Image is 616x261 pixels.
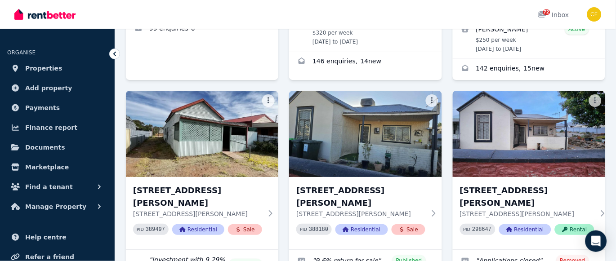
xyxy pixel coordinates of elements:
[460,209,594,218] p: [STREET_ADDRESS][PERSON_NAME]
[555,224,594,235] span: Rental
[262,94,275,107] button: More options
[426,94,438,107] button: More options
[228,224,262,235] span: Sale
[453,91,605,177] img: 352 Williams Street, Broken Hill
[25,201,86,212] span: Manage Property
[296,209,425,218] p: [STREET_ADDRESS][PERSON_NAME]
[587,7,602,22] img: Christos Fassoulidis
[453,18,605,58] a: View details for James Westley
[7,158,107,176] a: Marketplace
[25,181,73,192] span: Find a tenant
[289,51,442,73] a: Enquiries for 183 Williams Street, Broken Hill
[7,49,36,56] span: ORGANISE
[309,226,328,233] code: 388180
[499,224,551,235] span: Residential
[289,91,442,249] a: 352 Williams St, Broken Hill[STREET_ADDRESS][PERSON_NAME][STREET_ADDRESS][PERSON_NAME]PID 388180R...
[392,224,426,235] span: Sale
[25,142,65,153] span: Documents
[25,232,67,243] span: Help centre
[25,162,69,173] span: Marketplace
[126,91,278,177] img: 235 Williams Ln, Broken Hill
[25,122,77,133] span: Finance report
[453,91,605,249] a: 352 Williams Street, Broken Hill[STREET_ADDRESS][PERSON_NAME][STREET_ADDRESS][PERSON_NAME]PID 298...
[460,184,594,209] h3: [STREET_ADDRESS][PERSON_NAME]
[473,226,492,233] code: 298647
[7,178,107,196] button: Find a tenant
[172,224,224,235] span: Residential
[126,91,278,249] a: 235 Williams Ln, Broken Hill[STREET_ADDRESS][PERSON_NAME][STREET_ADDRESS][PERSON_NAME]PID 389497R...
[589,94,602,107] button: More options
[7,99,107,117] a: Payments
[464,227,471,232] small: PID
[25,63,62,74] span: Properties
[14,8,76,21] img: RentBetter
[137,227,144,232] small: PID
[126,18,278,40] a: Enquiries for 183 Williams St, Broken Hill
[7,59,107,77] a: Properties
[146,226,165,233] code: 389497
[543,9,550,15] span: 72
[7,119,107,137] a: Finance report
[133,209,262,218] p: [STREET_ADDRESS][PERSON_NAME]
[335,224,388,235] span: Residential
[538,10,569,19] div: Inbox
[289,11,442,51] a: View details for Krish Lamba
[585,230,607,252] div: Open Intercom Messenger
[133,184,262,209] h3: [STREET_ADDRESS][PERSON_NAME]
[296,184,425,209] h3: [STREET_ADDRESS][PERSON_NAME]
[7,228,107,246] a: Help centre
[289,91,442,177] img: 352 Williams St, Broken Hill
[7,198,107,216] button: Manage Property
[7,138,107,156] a: Documents
[25,102,60,113] span: Payments
[300,227,307,232] small: PID
[25,83,72,93] span: Add property
[7,79,107,97] a: Add property
[453,58,605,80] a: Enquiries for 235 Williams Lane, Broken Hill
